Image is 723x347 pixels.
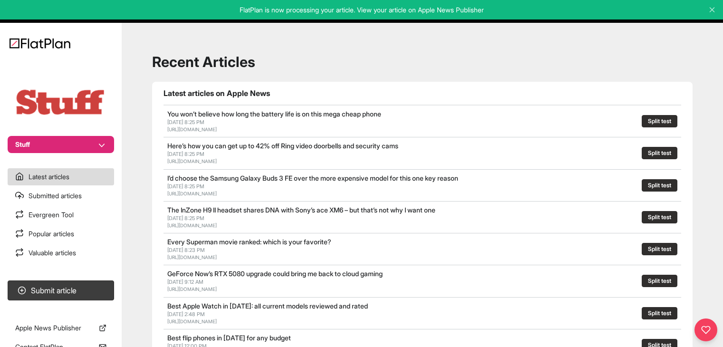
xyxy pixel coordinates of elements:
[167,222,217,228] a: [URL][DOMAIN_NAME]
[8,168,114,185] a: Latest articles
[167,270,383,278] a: GeForce Now’s RTX 5080 upgrade could bring me back to cloud gaming
[167,191,217,196] a: [URL][DOMAIN_NAME]
[642,179,677,192] button: Split test
[642,211,677,223] button: Split test
[167,206,435,214] a: The InZone H9 II headset shares DNA with Sony’s ace XM6 – but that’s not why I want one
[167,142,398,150] a: Here’s how you can get up to 42% off Ring video doorbells and security cams
[167,318,217,324] a: [URL][DOMAIN_NAME]
[152,53,693,70] h1: Recent Articles
[167,302,368,310] a: Best Apple Watch in [DATE]: all current models reviewed and rated
[642,115,677,127] button: Split test
[8,206,114,223] a: Evergreen Tool
[7,5,716,15] p: FlatPlan is now processing your article. View your article on Apple News Publisher
[167,174,458,182] a: I’d choose the Samsung Galaxy Buds 3 FE over the more expensive model for this one key reason
[642,275,677,287] button: Split test
[167,215,204,222] span: [DATE] 8:25 PM
[642,307,677,319] button: Split test
[167,110,381,118] a: You won’t believe how long the battery life is on this mega cheap phone
[167,119,204,125] span: [DATE] 8:25 PM
[8,225,114,242] a: Popular articles
[642,243,677,255] button: Split test
[167,254,217,260] a: [URL][DOMAIN_NAME]
[167,151,204,157] span: [DATE] 8:25 PM
[13,87,108,117] img: Publication Logo
[167,126,217,132] a: [URL][DOMAIN_NAME]
[8,187,114,204] a: Submitted articles
[642,147,677,159] button: Split test
[10,38,70,48] img: Logo
[8,319,114,337] a: Apple News Publisher
[167,158,217,164] a: [URL][DOMAIN_NAME]
[8,280,114,300] button: Submit article
[164,87,681,99] h1: Latest articles on Apple News
[167,247,205,253] span: [DATE] 8:23 PM
[8,244,114,261] a: Valuable articles
[167,286,217,292] a: [URL][DOMAIN_NAME]
[8,136,114,153] button: Stuff
[167,183,204,190] span: [DATE] 8:25 PM
[167,334,291,342] a: Best flip phones in [DATE] for any budget
[167,311,205,318] span: [DATE] 2:48 PM
[167,238,331,246] a: Every Superman movie ranked: which is your favorite?
[167,279,203,285] span: [DATE] 9:12 AM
